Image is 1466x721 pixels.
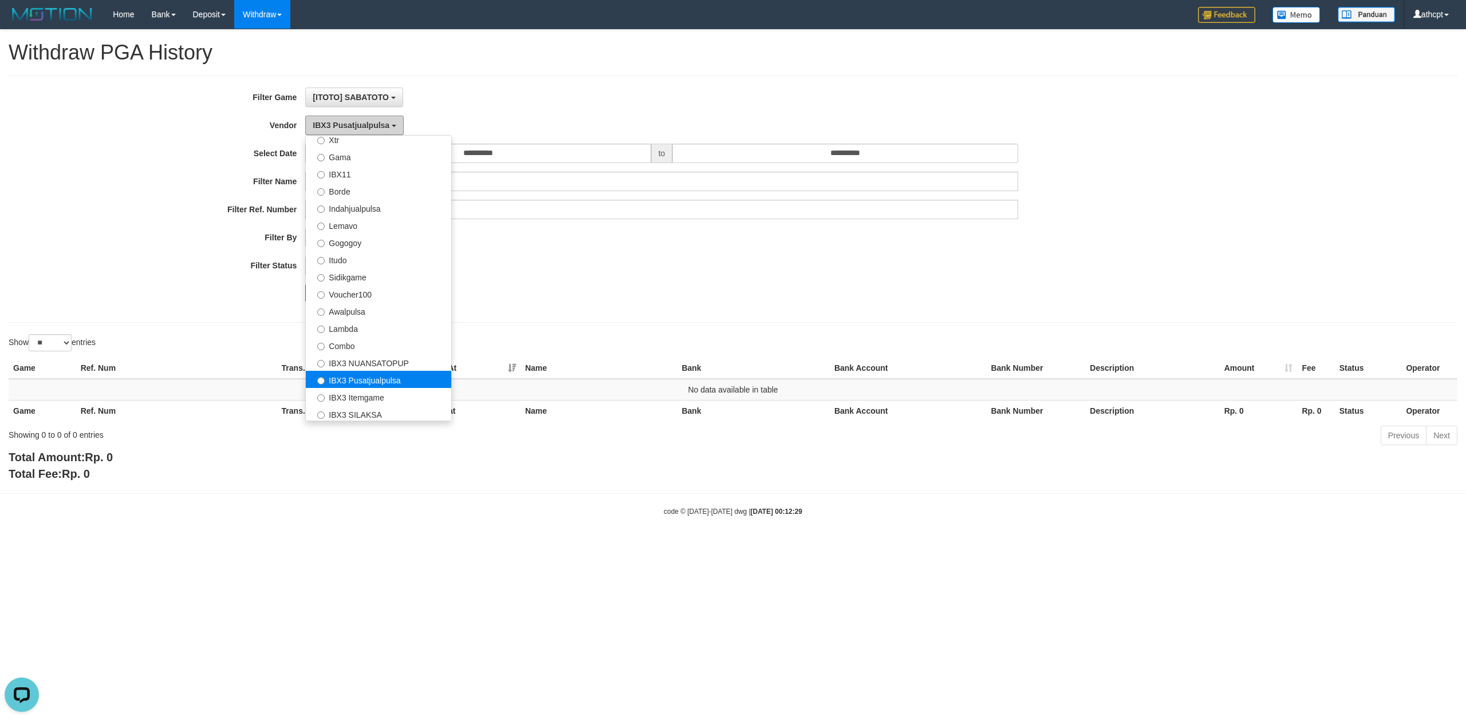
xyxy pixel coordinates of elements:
[664,508,802,516] small: code © [DATE]-[DATE] dwg |
[317,343,325,350] input: Combo
[306,336,451,354] label: Combo
[317,411,325,419] input: IBX3 SILAKSA
[306,130,451,148] label: Xtr
[277,400,412,421] th: Trans. UID
[830,358,987,379] th: Bank Account
[317,360,325,367] input: IBX3 NUANSATOPUP
[306,388,451,405] label: IBX3 Itemgame
[85,451,113,463] span: Rp. 0
[1426,426,1457,445] a: Next
[317,205,325,213] input: Indahjualpulsa
[1198,7,1255,23] img: Feedback.jpg
[412,358,521,379] th: Created At: activate to sort column ascending
[9,379,1457,401] td: No data available in table
[76,400,277,421] th: Ref. Num
[412,400,521,421] th: Created at
[677,358,829,379] th: Bank
[306,285,451,302] label: Voucher100
[1297,358,1334,379] th: Fee
[5,5,39,39] button: Open LiveChat chat widget
[1335,400,1402,421] th: Status
[317,137,325,144] input: Xtr
[62,468,90,480] span: Rp. 0
[306,405,451,422] label: IBX3 SILAKSA
[313,121,389,130] span: IBX3 Pusatjualpulsa
[9,468,90,480] b: Total Fee:
[313,93,389,102] span: [ITOTO] SABATOTO
[306,319,451,336] label: Lambda
[277,358,412,379] th: Trans. UID
[306,354,451,371] label: IBX3 NUANSATOPUP
[317,188,325,196] input: Borde
[306,251,451,268] label: Itudo
[306,165,451,182] label: IBX11
[306,233,451,251] label: Gogogoy
[306,302,451,319] label: Awalpulsa
[305,88,403,107] button: [ITOTO] SABATOTO
[1085,400,1219,421] th: Description
[651,144,673,163] span: to
[306,216,451,233] label: Lemavo
[1220,400,1298,421] th: Rp. 0
[317,257,325,264] input: Itudo
[830,400,987,421] th: Bank Account
[306,268,451,285] label: Sidikgame
[306,371,451,388] label: IBX3 Pusatjualpulsa
[317,274,325,282] input: Sidikgame
[317,223,325,230] input: Lemavo
[1401,358,1457,379] th: Operator
[317,394,325,402] input: IBX3 Itemgame
[305,116,404,135] button: IBX3 Pusatjualpulsa
[1338,7,1395,22] img: panduan.png
[521,400,677,421] th: Name
[306,148,451,165] label: Gama
[317,154,325,161] input: Gama
[1401,400,1457,421] th: Operator
[677,400,829,421] th: Bank
[986,358,1085,379] th: Bank Number
[317,291,325,299] input: Voucher100
[9,358,76,379] th: Game
[1272,7,1321,23] img: Button%20Memo.svg
[751,508,802,516] strong: [DATE] 00:12:29
[1220,358,1298,379] th: Amount: activate to sort column ascending
[1335,358,1402,379] th: Status
[317,377,325,385] input: IBX3 Pusatjualpulsa
[9,41,1457,64] h1: Withdraw PGA History
[9,425,602,441] div: Showing 0 to 0 of 0 entries
[521,358,677,379] th: Name
[306,182,451,199] label: Borde
[1085,358,1219,379] th: Description
[317,326,325,333] input: Lambda
[29,334,72,351] select: Showentries
[1297,400,1334,421] th: Rp. 0
[9,334,96,351] label: Show entries
[317,240,325,247] input: Gogogoy
[9,400,76,421] th: Game
[76,358,277,379] th: Ref. Num
[317,171,325,179] input: IBX11
[986,400,1085,421] th: Bank Number
[317,308,325,316] input: Awalpulsa
[306,199,451,216] label: Indahjualpulsa
[9,6,96,23] img: MOTION_logo.png
[1381,426,1426,445] a: Previous
[9,451,113,463] b: Total Amount:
